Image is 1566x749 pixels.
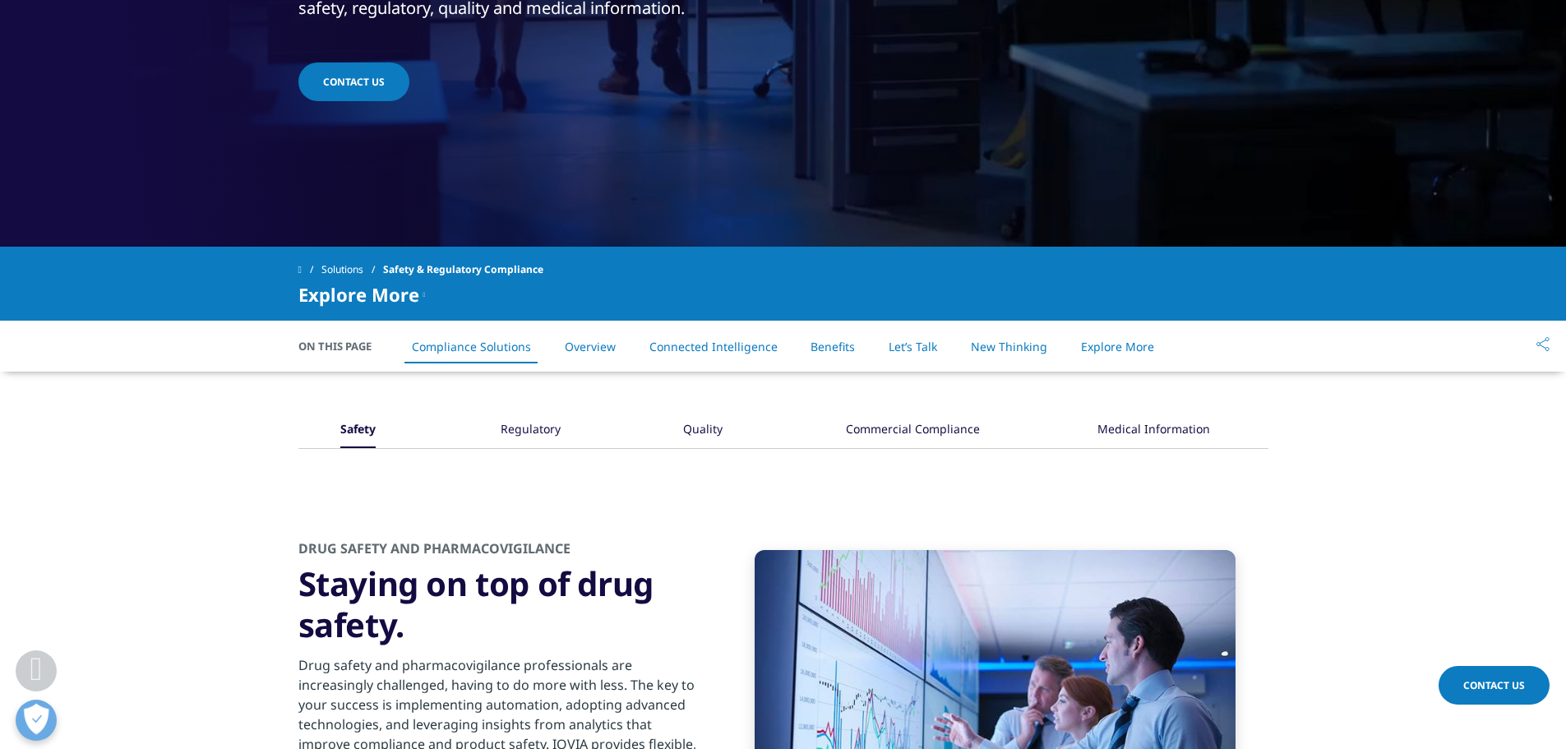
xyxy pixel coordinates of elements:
a: Contact us [298,62,409,101]
a: Solutions [321,255,383,284]
button: Safety [331,413,383,448]
span: Contact Us [1463,678,1525,692]
div: Commercial Compliance [846,413,980,448]
button: Quality [676,413,728,448]
button: Medical Information [1095,413,1210,448]
button: Regulatory [498,413,561,448]
div: Quality [683,413,723,448]
div: Medical Information [1097,413,1210,448]
span: Explore More [298,284,419,304]
div: Regulatory [501,413,561,448]
h3: Staying on top of drug safety. [298,563,697,645]
span: Safety & Regulatory Compliance [383,255,543,284]
span: On This Page [298,338,389,354]
button: Open Preferences [16,700,57,741]
a: Connected Intelligence [649,339,778,354]
h2: DRUG SAFETY AND PHARMACOVIGILANCE [298,539,697,563]
div: Safety [340,413,376,448]
span: Contact us [323,75,385,89]
button: Commercial Compliance [843,413,980,448]
a: New Thinking [971,339,1047,354]
a: Explore More [1081,339,1154,354]
a: Benefits [811,339,855,354]
a: Compliance Solutions [412,339,531,354]
a: Let’s Talk [889,339,937,354]
a: Contact Us [1439,666,1550,705]
a: Overview [565,339,616,354]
